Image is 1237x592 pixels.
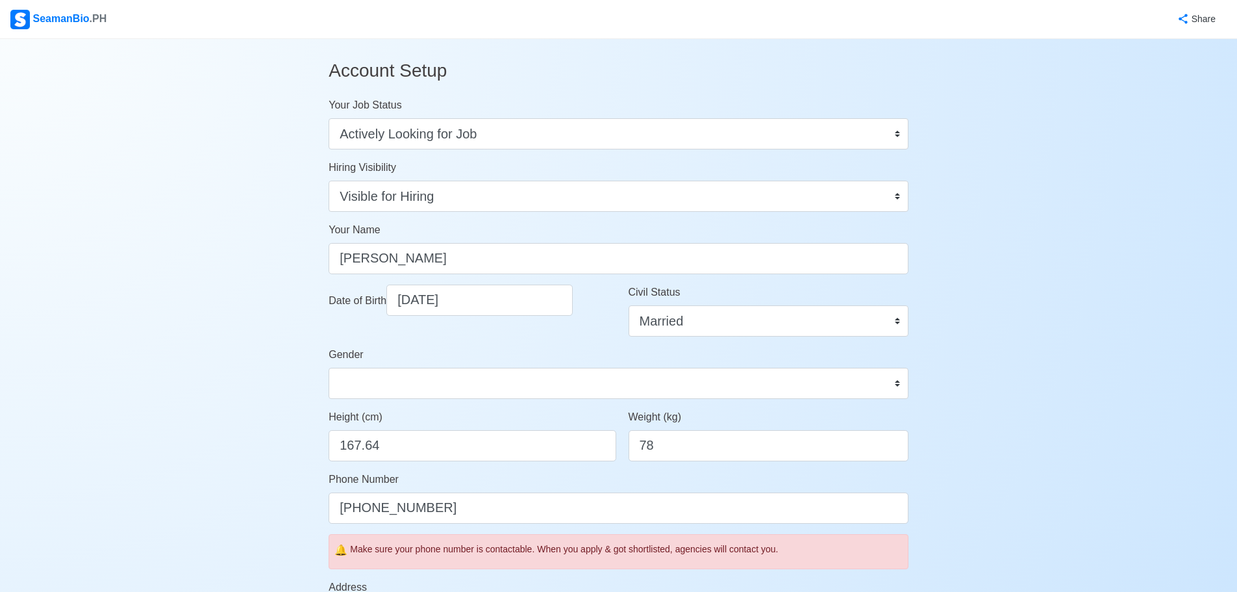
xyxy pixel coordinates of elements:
span: Phone Number [329,474,399,485]
span: caution [334,543,347,558]
label: Gender [329,347,363,363]
input: Type your name [329,243,908,274]
input: ex. 163 [329,430,616,461]
div: Make sure your phone number is contactable. When you apply & got shortlisted, agencies will conta... [350,543,903,556]
span: Your Name [329,224,380,235]
div: SeamanBio [10,10,106,29]
h3: Account Setup [329,49,908,92]
span: Height (cm) [329,411,382,422]
span: Weight (kg) [629,411,682,422]
label: Civil Status [629,285,681,300]
label: Your Job Status [329,97,401,113]
input: ex. 60 [629,430,908,461]
button: Share [1164,6,1227,32]
input: ex. +63 912 345 6789 [329,493,908,524]
span: .PH [90,13,107,24]
span: Hiring Visibility [329,162,396,173]
img: Logo [10,10,30,29]
label: Date of Birth [329,293,386,309]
